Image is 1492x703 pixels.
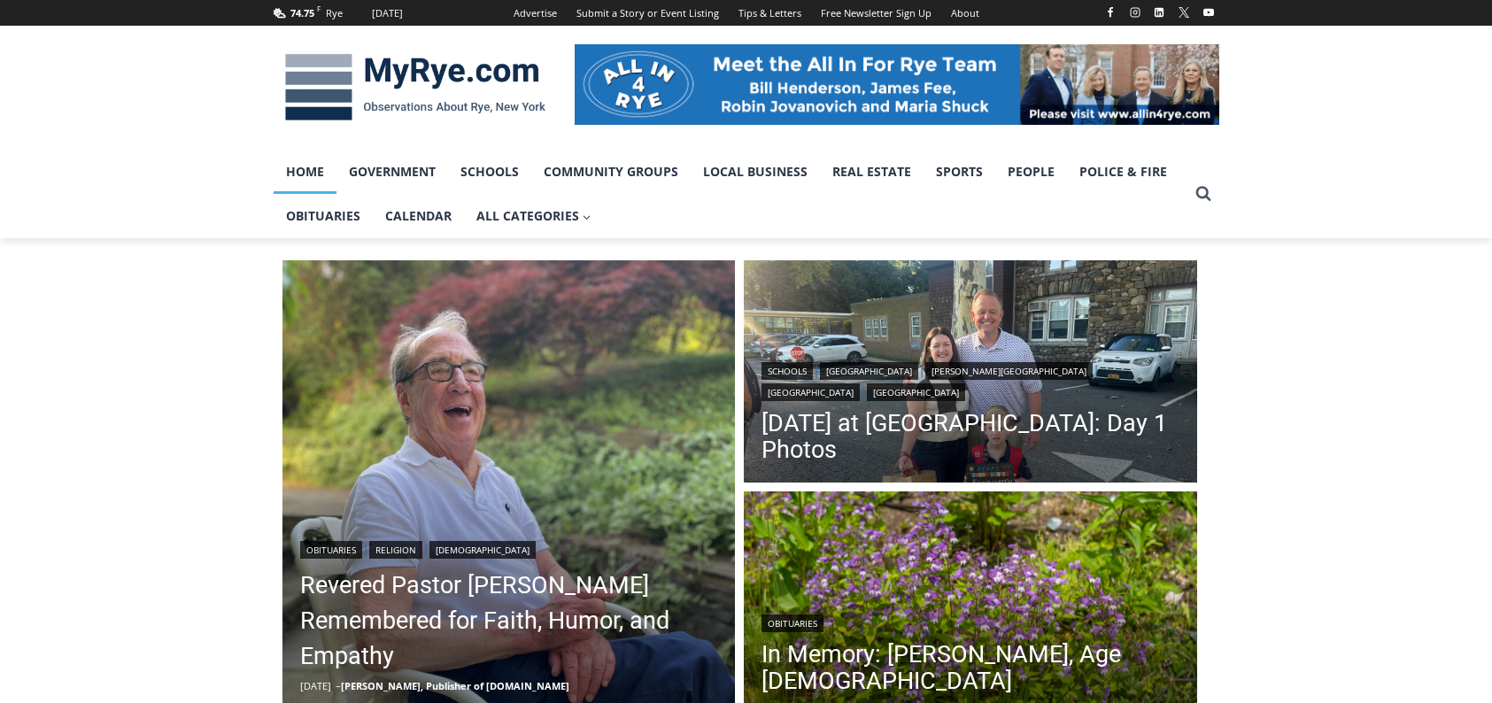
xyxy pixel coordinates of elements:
[575,44,1219,124] img: All in for Rye
[336,150,448,194] a: Government
[476,206,591,226] span: All Categories
[925,362,1093,380] a: [PERSON_NAME][GEOGRAPHIC_DATA]
[373,194,464,238] a: Calendar
[372,5,403,21] div: [DATE]
[924,150,995,194] a: Sports
[300,537,718,559] div: | |
[448,150,531,194] a: Schools
[1173,2,1194,23] a: X
[761,641,1179,694] a: In Memory: [PERSON_NAME], Age [DEMOGRAPHIC_DATA]
[761,359,1179,401] div: | | | |
[761,362,813,380] a: Schools
[867,383,965,401] a: [GEOGRAPHIC_DATA]
[326,5,343,21] div: Rye
[1187,178,1219,210] button: View Search Form
[300,568,718,674] a: Revered Pastor [PERSON_NAME] Remembered for Faith, Humor, and Empathy
[761,614,823,632] a: Obituaries
[300,541,362,559] a: Obituaries
[820,150,924,194] a: Real Estate
[274,150,336,194] a: Home
[1125,2,1146,23] a: Instagram
[995,150,1067,194] a: People
[464,194,604,238] a: All Categories
[761,383,860,401] a: [GEOGRAPHIC_DATA]
[300,679,331,692] time: [DATE]
[369,541,422,559] a: Religion
[274,42,557,134] img: MyRye.com
[691,150,820,194] a: Local Business
[744,260,1197,487] img: (PHOTO: Henry arrived for his first day of Kindergarten at Midland Elementary School. He likes cu...
[274,150,1187,239] nav: Primary Navigation
[820,362,918,380] a: [GEOGRAPHIC_DATA]
[429,541,536,559] a: [DEMOGRAPHIC_DATA]
[761,410,1179,463] a: [DATE] at [GEOGRAPHIC_DATA]: Day 1 Photos
[290,6,314,19] span: 74.75
[317,4,321,13] span: F
[1100,2,1121,23] a: Facebook
[274,194,373,238] a: Obituaries
[1198,2,1219,23] a: YouTube
[341,679,569,692] a: [PERSON_NAME], Publisher of [DOMAIN_NAME]
[744,260,1197,487] a: Read More First Day of School at Rye City Schools: Day 1 Photos
[1148,2,1170,23] a: Linkedin
[1067,150,1179,194] a: Police & Fire
[531,150,691,194] a: Community Groups
[336,679,341,692] span: –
